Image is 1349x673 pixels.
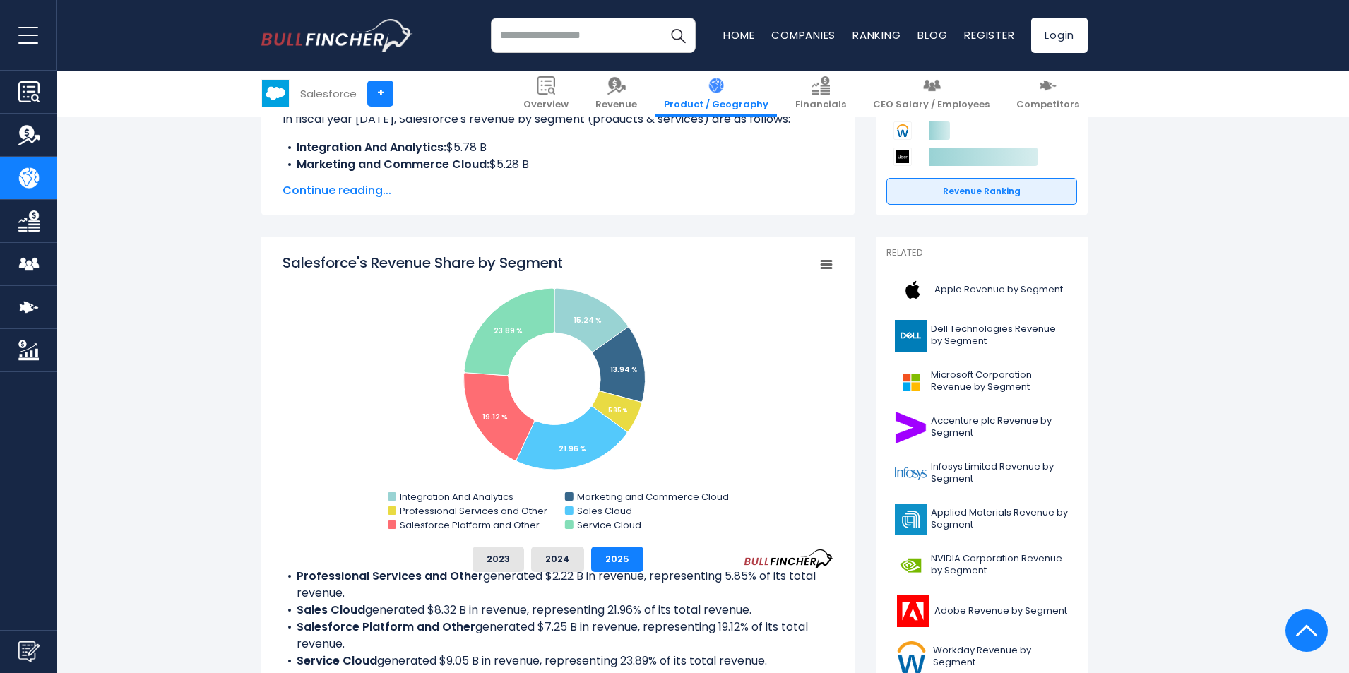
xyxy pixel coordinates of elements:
span: Continue reading... [283,182,833,199]
li: generated $2.22 B in revenue, representing 5.85% of its total revenue. [283,568,833,602]
svg: Salesforce's Revenue Share by Segment [283,253,833,535]
img: ADBE logo [895,595,930,627]
span: Workday Revenue by Segment [933,645,1069,669]
a: Revenue [587,71,646,117]
text: Salesforce Platform and Other [400,518,540,532]
a: Ranking [852,28,901,42]
a: Dell Technologies Revenue by Segment [886,316,1077,355]
b: Integration And Analytics: [297,139,446,155]
span: Competitors [1016,99,1079,111]
span: CEO Salary / Employees [873,99,990,111]
li: generated $9.05 B in revenue, representing 23.89% of its total revenue. [283,653,833,669]
img: ACN logo [895,412,927,443]
a: Login [1031,18,1088,53]
li: $5.28 B [283,156,833,173]
img: AAPL logo [895,274,930,306]
button: 2025 [591,547,643,572]
tspan: 15.24 % [574,315,602,326]
img: Workday competitors logo [893,121,912,140]
span: Adobe Revenue by Segment [934,605,1067,617]
a: Infosys Limited Revenue by Segment [886,454,1077,493]
a: Overview [515,71,577,117]
b: Service Cloud [297,653,377,669]
tspan: 13.94 % [610,364,638,375]
a: Home [723,28,754,42]
li: generated $7.25 B in revenue, representing 19.12% of its total revenue. [283,619,833,653]
a: Register [964,28,1014,42]
span: Dell Technologies Revenue by Segment [931,323,1069,347]
a: Revenue Ranking [886,178,1077,205]
text: Sales Cloud [577,504,632,518]
b: Salesforce Platform and Other [297,619,475,635]
p: Related [886,247,1077,259]
tspan: Salesforce's Revenue Share by Segment [283,253,563,273]
li: generated $8.32 B in revenue, representing 21.96% of its total revenue. [283,602,833,619]
button: 2023 [473,547,524,572]
img: WDAY logo [895,641,929,673]
a: Go to homepage [261,19,413,52]
tspan: 23.89 % [494,326,523,336]
span: Accenture plc Revenue by Segment [931,415,1069,439]
a: Apple Revenue by Segment [886,270,1077,309]
img: Uber Technologies competitors logo [893,148,912,166]
text: Integration And Analytics [400,490,513,504]
img: MSFT logo [895,366,927,398]
a: Financials [787,71,855,117]
a: Competitors [1008,71,1088,117]
b: Marketing and Commerce Cloud: [297,156,489,172]
span: Revenue [595,99,637,111]
p: In fiscal year [DATE], Salesforce's revenue by segment (products & services) are as follows: [283,111,833,128]
img: NVDA logo [895,549,927,581]
span: Applied Materials Revenue by Segment [931,507,1069,531]
img: bullfincher logo [261,19,413,52]
span: NVIDIA Corporation Revenue by Segment [931,553,1069,577]
text: Service Cloud [577,518,641,532]
text: Professional Services and Other [400,504,547,518]
span: Product / Geography [664,99,768,111]
a: Adobe Revenue by Segment [886,592,1077,631]
li: $5.78 B [283,139,833,156]
span: Infosys Limited Revenue by Segment [931,461,1069,485]
span: Microsoft Corporation Revenue by Segment [931,369,1069,393]
text: Marketing and Commerce Cloud [577,490,729,504]
tspan: 19.12 % [482,412,508,422]
a: + [367,81,393,107]
b: Sales Cloud [297,602,365,618]
a: CEO Salary / Employees [864,71,998,117]
a: Product / Geography [655,71,777,117]
a: Microsoft Corporation Revenue by Segment [886,362,1077,401]
img: DELL logo [895,320,927,352]
tspan: 5.85 % [608,407,627,415]
a: Accenture plc Revenue by Segment [886,408,1077,447]
span: Apple Revenue by Segment [934,284,1063,296]
a: Companies [771,28,836,42]
div: Salesforce [300,85,357,102]
a: Applied Materials Revenue by Segment [886,500,1077,539]
span: Overview [523,99,569,111]
b: Professional Services and Other [297,568,483,584]
img: INFY logo [895,458,927,489]
span: Financials [795,99,846,111]
button: Search [660,18,696,53]
img: CRM logo [262,80,289,107]
img: AMAT logo [895,504,927,535]
a: Blog [917,28,947,42]
tspan: 21.96 % [559,443,586,454]
a: NVIDIA Corporation Revenue by Segment [886,546,1077,585]
button: 2024 [531,547,584,572]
